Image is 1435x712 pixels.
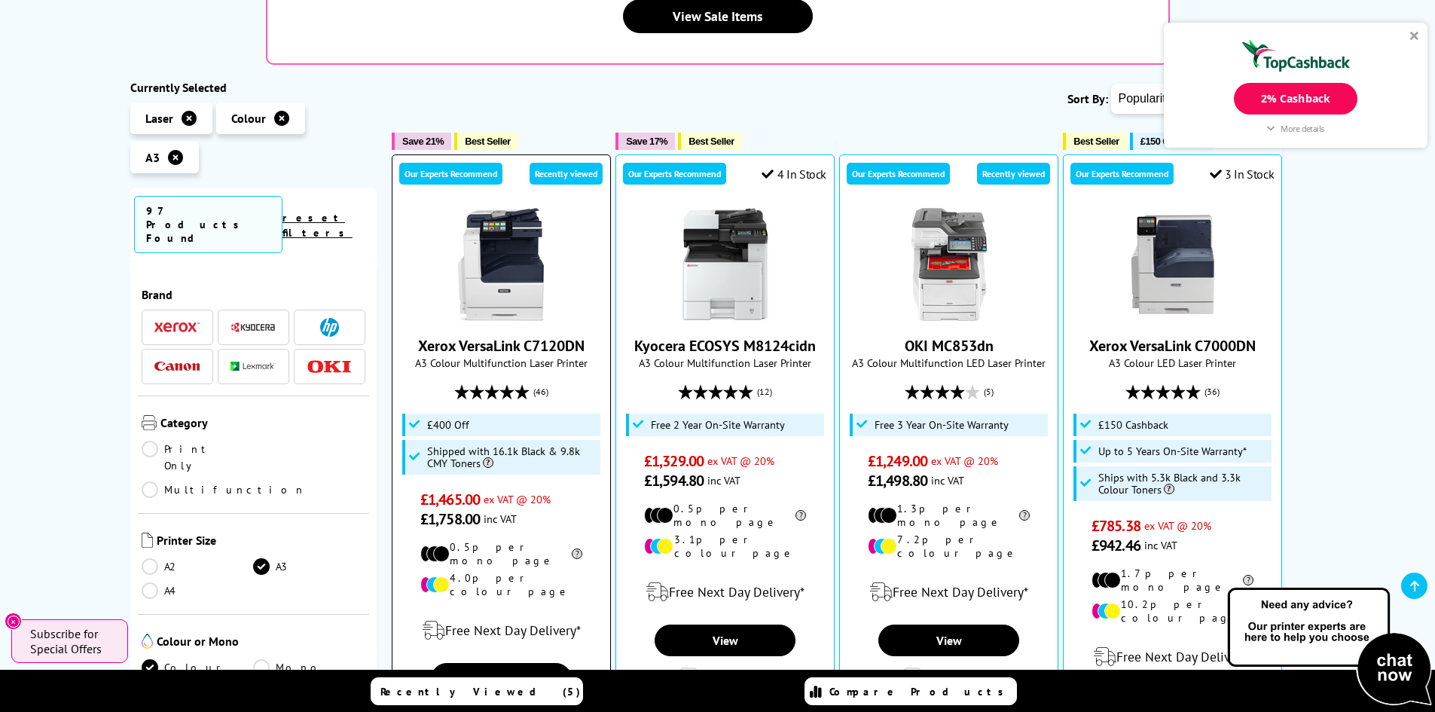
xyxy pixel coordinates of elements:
a: reset filters [282,211,353,240]
span: Free 3 Year On-Site Warranty [875,419,1009,431]
span: ex VAT @ 20% [484,492,551,506]
span: Colour or Mono [157,634,366,652]
img: Xerox [154,322,200,332]
a: Recently Viewed (5) [371,677,583,705]
img: Kyocera [231,322,276,333]
span: A3 Colour Multifunction Laser Printer [624,356,826,370]
span: A3 [145,150,160,165]
button: £150 Cashback [1130,133,1213,150]
span: £942.46 [1092,536,1140,555]
span: Ships with 5.3k Black and 3.3k Colour Toners [1098,472,1269,496]
button: Best Seller [1063,133,1127,150]
a: Colour [142,659,254,676]
span: (36) [1204,377,1220,406]
div: 3 In Stock [1210,167,1275,182]
div: Recently viewed [977,163,1050,185]
span: inc VAT [1144,538,1177,552]
li: 1.3p per mono page [868,502,1030,529]
span: Category [160,415,366,433]
img: HP [320,318,339,337]
button: Save 17% [615,133,675,150]
button: Close [5,613,22,630]
span: Shipped with 16.1k Black & 9.8k CMY Toners [427,445,597,469]
span: A3 Colour Multifunction LED Laser Printer [847,356,1050,370]
li: 0.5p per mono page [644,502,806,529]
span: Best Seller [1073,136,1119,147]
a: Xerox VersaLink C7120DN [445,309,558,324]
span: £785.38 [1092,516,1140,536]
span: A3 Colour Multifunction Laser Printer [400,356,603,370]
div: Our Experts Recommend [1070,163,1174,185]
span: Save 17% [626,136,667,147]
button: Best Seller [454,133,518,150]
a: Multifunction [142,481,306,498]
span: inc VAT [707,473,740,487]
a: A2 [142,558,254,575]
img: Open Live Chat window [1224,585,1435,709]
span: ex VAT @ 20% [707,454,774,468]
span: inc VAT [484,512,517,526]
span: inc VAT [931,473,964,487]
span: £400 Off [427,419,469,431]
span: ex VAT @ 20% [1144,518,1211,533]
div: modal_delivery [1071,636,1274,678]
a: View [655,625,795,656]
img: Lexmark [231,362,276,371]
span: Recently Viewed (5) [380,685,581,698]
li: 0.5p per mono page [420,540,582,567]
span: Best Seller [465,136,511,147]
span: £1,249.00 [868,451,927,471]
a: Kyocera ECOSYS M8124cidn [634,336,816,356]
img: Xerox VersaLink C7120DN [445,208,558,321]
span: Best Seller [688,136,734,147]
img: Colour or Mono [142,634,153,649]
div: Recently viewed [530,163,603,185]
a: A3 [253,558,365,575]
a: Lexmark [231,357,276,376]
span: Subscribe for Special Offers [30,626,113,656]
span: Colour [231,111,266,126]
a: Print Only [142,441,254,474]
div: modal_delivery [400,610,603,652]
div: Our Experts Recommend [399,163,502,185]
span: ex VAT @ 20% [931,454,998,468]
span: 97 Products Found [134,196,282,253]
a: Compare Products [805,677,1017,705]
a: Kyocera ECOSYS M8124cidn [669,309,782,324]
img: OKI MC853dn [893,208,1006,321]
li: 1.7p per mono page [1092,567,1253,594]
span: £1,329.00 [644,451,704,471]
li: 10.2p per colour page [1092,597,1253,625]
div: Our Experts Recommend [623,163,726,185]
span: Compare Products [829,685,1012,698]
div: Our Experts Recommend [847,163,950,185]
a: Mono [253,659,365,676]
span: Save 21% [402,136,444,147]
div: 4 In Stock [762,167,826,182]
a: Canon [154,357,200,376]
img: Xerox VersaLink C7000DN [1116,208,1229,321]
label: Add to Compare [680,668,772,684]
button: Best Seller [678,133,742,150]
a: Xerox VersaLink C7000DN [1089,336,1256,356]
span: (12) [757,377,772,406]
img: Category [142,415,157,430]
span: £1,465.00 [420,490,480,509]
span: £1,594.80 [644,471,704,490]
div: modal_delivery [847,571,1050,613]
span: (5) [984,377,994,406]
a: View [431,663,571,695]
a: View [878,625,1018,656]
a: Xerox [154,318,200,337]
a: OKI [307,357,352,376]
span: Brand [142,287,366,302]
img: Kyocera ECOSYS M8124cidn [669,208,782,321]
span: Free 2 Year On-Site Warranty [651,419,785,431]
li: 4.0p per colour page [420,571,582,598]
img: Printer Size [142,533,153,548]
li: 7.2p per colour page [868,533,1030,560]
span: (46) [533,377,548,406]
a: Xerox VersaLink C7000DN [1116,309,1229,324]
a: OKI MC853dn [905,336,994,356]
a: A4 [142,582,254,599]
